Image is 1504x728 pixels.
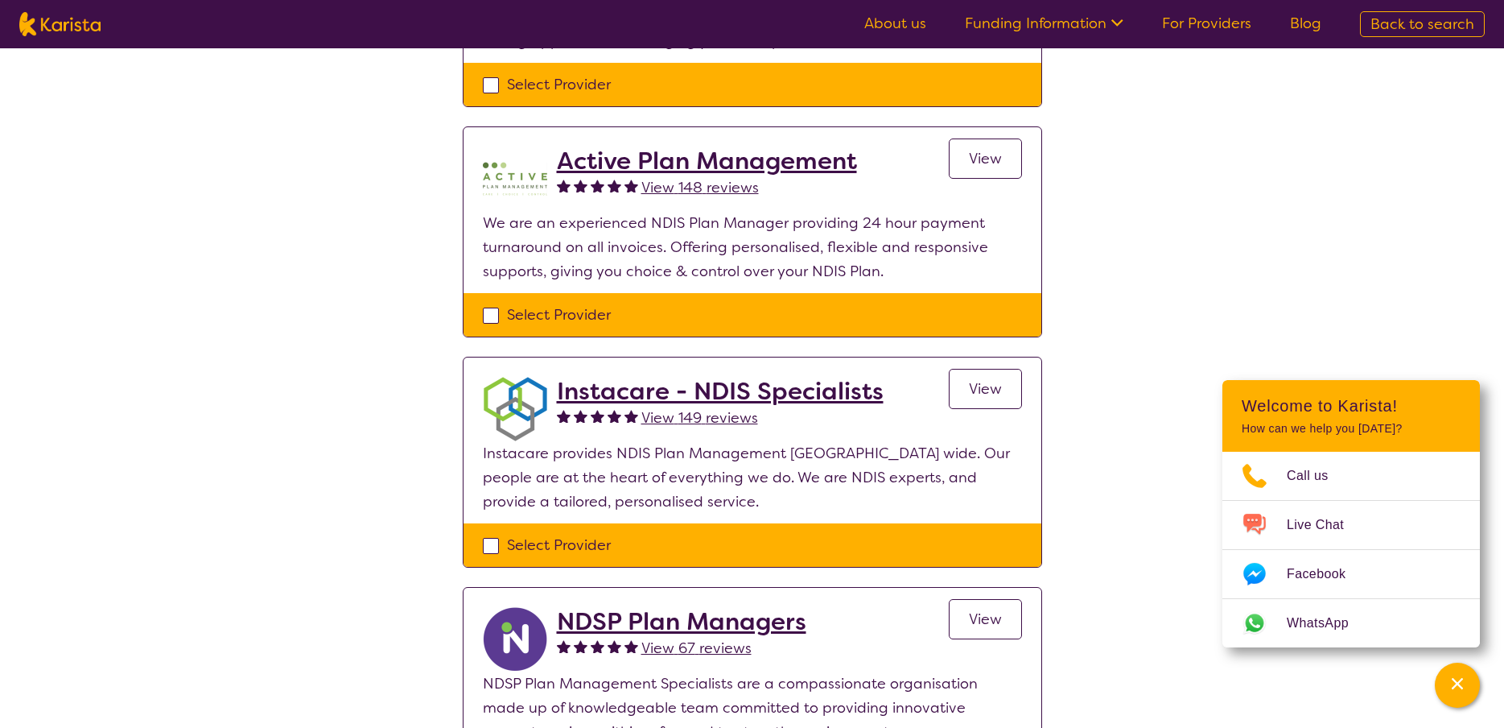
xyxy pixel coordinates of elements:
[608,179,621,192] img: fullstar
[574,639,587,653] img: fullstar
[557,639,571,653] img: fullstar
[1242,422,1461,436] p: How can we help you [DATE]?
[1222,599,1480,647] a: Web link opens in a new tab.
[641,406,758,430] a: View 149 reviews
[1242,396,1461,416] h2: Welcome to Karista!
[1370,14,1474,34] span: Back to search
[949,369,1022,409] a: View
[641,178,759,197] span: View 148 reviews
[949,139,1022,179] a: View
[1222,380,1480,647] div: Channel Menu
[483,441,1022,514] p: Instacare provides NDIS Plan Management [GEOGRAPHIC_DATA] wide. Our people are at the heart of ev...
[624,639,638,653] img: fullstar
[591,179,604,192] img: fullstar
[1287,464,1348,488] span: Call us
[557,377,884,406] a: Instacare - NDIS Specialists
[557,409,571,423] img: fullstar
[1287,513,1363,537] span: Live Chat
[483,607,547,672] img: ryxpuxvt8mh1enfatjpo.png
[624,179,638,192] img: fullstar
[949,599,1022,639] a: View
[1162,14,1251,33] a: For Providers
[608,409,621,423] img: fullstar
[969,610,1002,629] span: View
[591,409,604,423] img: fullstar
[969,149,1002,168] span: View
[969,379,1002,399] span: View
[624,409,638,423] img: fullstar
[1435,663,1480,708] button: Channel Menu
[1360,11,1485,37] a: Back to search
[1222,452,1480,647] ul: Choose channel
[483,377,547,441] img: obkhna0zu27zdd4ubuus.png
[557,147,857,176] a: Active Plan Management
[641,639,752,658] span: View 67 reviews
[1287,611,1368,635] span: WhatsApp
[483,211,1022,283] p: We are an experienced NDIS Plan Manager providing 24 hour payment turnaround on all invoices. Off...
[1287,562,1365,586] span: Facebook
[591,639,604,653] img: fullstar
[19,12,101,36] img: Karista logo
[641,636,752,660] a: View 67 reviews
[483,147,547,211] img: pypzb5qm7jexfhutod0x.png
[557,179,571,192] img: fullstar
[965,14,1123,33] a: Funding Information
[1290,14,1321,33] a: Blog
[641,408,758,428] span: View 149 reviews
[641,176,759,200] a: View 148 reviews
[557,607,806,636] a: NDSP Plan Managers
[864,14,926,33] a: About us
[574,179,587,192] img: fullstar
[608,639,621,653] img: fullstar
[574,409,587,423] img: fullstar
